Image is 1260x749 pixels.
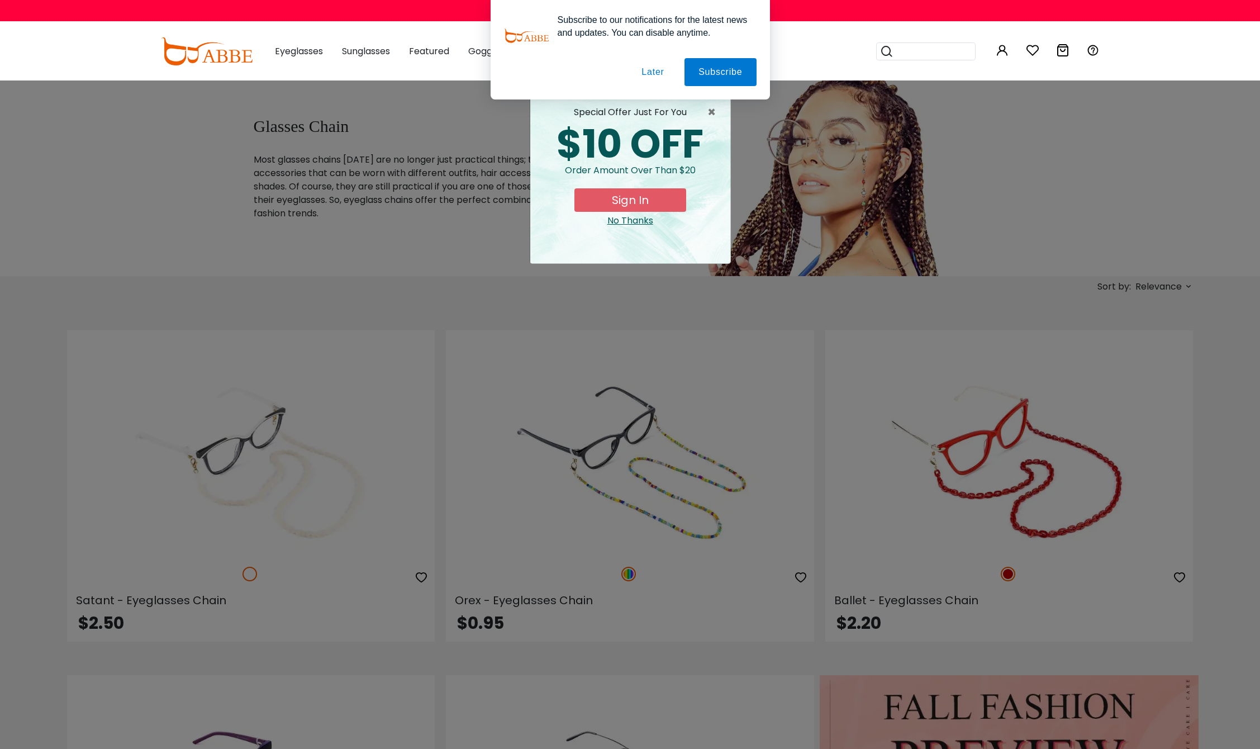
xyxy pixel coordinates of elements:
div: special offer just for you [539,106,721,119]
button: Later [627,58,678,86]
button: Sign In [574,188,686,212]
div: Close [539,214,721,227]
img: notification icon [504,13,549,58]
span: × [707,106,721,119]
div: Subscribe to our notifications for the latest news and updates. You can disable anytime. [549,13,757,39]
button: Close [707,106,721,119]
div: $10 OFF [539,125,721,164]
button: Subscribe [684,58,756,86]
div: Order amount over than $20 [539,164,721,188]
